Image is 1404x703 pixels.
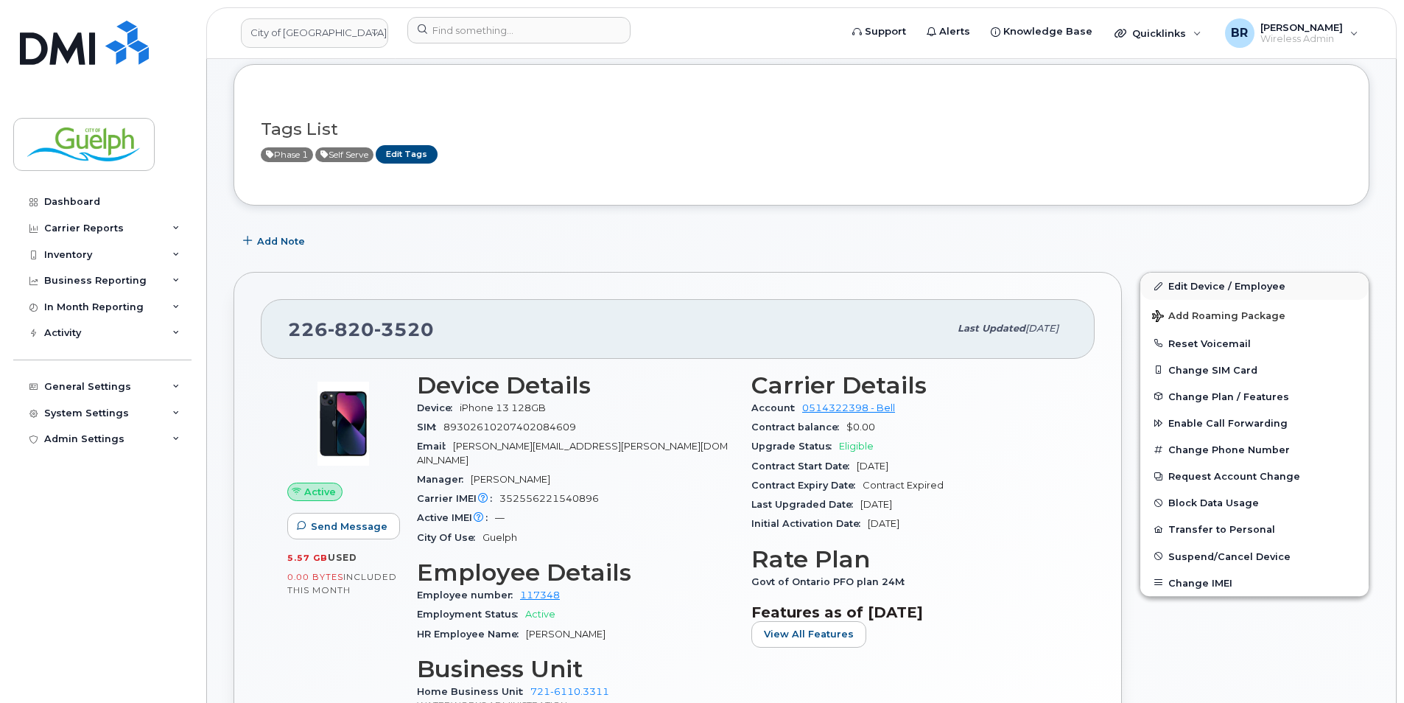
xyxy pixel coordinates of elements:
[287,513,400,539] button: Send Message
[939,24,970,39] span: Alerts
[261,147,313,162] span: Active
[287,571,397,595] span: included this month
[751,576,912,587] span: Govt of Ontario PFO plan 24M
[1168,550,1291,562] span: Suspend/Cancel Device
[751,518,868,529] span: Initial Activation Date
[407,17,631,43] input: Find something...
[1140,489,1369,516] button: Block Data Usage
[1231,24,1248,42] span: BR
[958,323,1025,334] span: Last updated
[1003,24,1092,39] span: Knowledge Base
[417,629,526,640] span: HR Employee Name
[842,17,916,46] a: Support
[1140,463,1369,489] button: Request Account Change
[530,686,609,697] a: 721-6110.3311
[868,518,899,529] span: [DATE]
[751,604,1068,621] h3: Features as of [DATE]
[846,422,875,433] span: $0.00
[1140,570,1369,596] button: Change IMEI
[751,480,863,491] span: Contract Expiry Date
[751,546,1068,573] h3: Rate Plan
[328,318,374,340] span: 820
[1260,33,1343,45] span: Wireless Admin
[315,147,373,162] span: Active
[417,372,734,399] h3: Device Details
[1140,516,1369,542] button: Transfer to Personal
[751,499,860,510] span: Last Upgraded Date
[376,145,438,164] a: Edit Tags
[417,493,499,504] span: Carrier IMEI
[525,609,555,620] span: Active
[241,18,388,48] a: City of Guelph
[471,474,550,485] span: [PERSON_NAME]
[751,422,846,433] span: Contract balance
[1104,18,1212,48] div: Quicklinks
[1140,410,1369,436] button: Enable Call Forwarding
[417,656,734,682] h3: Business Unit
[417,559,734,586] h3: Employee Details
[443,422,576,433] span: 89302610207402084609
[417,474,471,485] span: Manager
[417,441,453,452] span: Email
[287,572,343,582] span: 0.00 Bytes
[865,24,906,39] span: Support
[751,402,802,413] span: Account
[526,629,606,640] span: [PERSON_NAME]
[417,532,482,543] span: City Of Use
[751,461,857,472] span: Contract Start Date
[1152,310,1285,324] span: Add Roaming Package
[417,441,728,465] span: [PERSON_NAME][EMAIL_ADDRESS][PERSON_NAME][DOMAIN_NAME]
[460,402,546,413] span: iPhone 13 128GB
[328,552,357,563] span: used
[857,461,888,472] span: [DATE]
[482,532,517,543] span: Guelph
[1260,21,1343,33] span: [PERSON_NAME]
[1168,418,1288,429] span: Enable Call Forwarding
[860,499,892,510] span: [DATE]
[751,621,866,648] button: View All Features
[839,441,874,452] span: Eligible
[1140,436,1369,463] button: Change Phone Number
[417,512,495,523] span: Active IMEI
[863,480,944,491] span: Contract Expired
[1140,300,1369,330] button: Add Roaming Package
[417,609,525,620] span: Employment Status
[495,512,505,523] span: —
[304,485,336,499] span: Active
[374,318,434,340] span: 3520
[1140,330,1369,357] button: Reset Voicemail
[417,686,530,697] span: Home Business Unit
[261,120,1342,139] h3: Tags List
[299,380,387,468] img: image20231002-3703462-1ig824h.jpeg
[287,553,328,563] span: 5.57 GB
[311,520,387,534] span: Send Message
[234,228,317,254] button: Add Note
[1025,323,1059,334] span: [DATE]
[1215,18,1369,48] div: Brendan Raftis
[1140,543,1369,570] button: Suspend/Cancel Device
[417,402,460,413] span: Device
[1140,383,1369,410] button: Change Plan / Features
[288,318,434,340] span: 226
[980,17,1103,46] a: Knowledge Base
[751,372,1068,399] h3: Carrier Details
[520,590,560,601] a: 117348
[916,17,980,46] a: Alerts
[751,441,839,452] span: Upgrade Status
[1132,27,1186,39] span: Quicklinks
[1140,273,1369,299] a: Edit Device / Employee
[499,493,599,504] span: 352556221540896
[417,422,443,433] span: SIM
[802,402,895,413] a: 0514322398 - Bell
[1140,357,1369,383] button: Change SIM Card
[1168,391,1289,402] span: Change Plan / Features
[257,234,305,248] span: Add Note
[764,627,854,641] span: View All Features
[417,590,520,601] span: Employee number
